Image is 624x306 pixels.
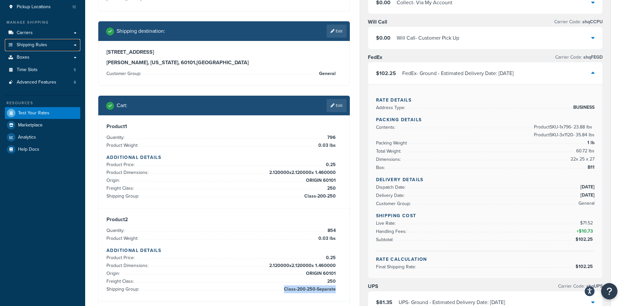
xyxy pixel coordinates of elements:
[106,247,342,254] h4: Additional Details
[376,256,595,263] h4: Rate Calculation
[268,262,336,270] span: 2.120000 x 2.120000 x 1.460000
[5,39,80,51] a: Shipping Rules
[74,80,76,85] span: 8
[17,42,47,48] span: Shipping Rules
[17,4,51,10] span: Pickup Locations
[106,123,342,130] h3: Product 1
[376,124,397,131] span: Contents:
[575,147,595,155] span: 60.72 lbs
[106,134,126,141] span: Quantity:
[554,17,603,27] p: Carrier Code:
[376,184,407,191] span: Dispatch Date:
[17,67,38,73] span: Time Slots
[558,282,603,291] p: Carrier Code:
[376,69,396,77] span: $102.25
[5,51,80,64] li: Boxes
[106,235,140,242] span: Product Weight:
[586,163,595,171] span: B11
[569,155,595,163] span: 22 x 25 x 27
[17,55,29,60] span: Boxes
[106,142,140,149] span: Product Weight:
[18,123,43,128] span: Marketplace
[576,236,595,243] span: $102.25
[17,80,56,85] span: Advanced Features
[376,104,407,111] span: Address Type:
[72,4,76,10] span: 12
[579,228,595,235] span: $10.73
[304,177,336,184] span: ORIGIN 60101
[579,191,595,199] span: [DATE]
[5,64,80,76] li: Time Slots
[579,183,595,191] span: [DATE]
[106,227,126,234] span: Quantity:
[376,176,595,183] h4: Delivery Details
[326,134,336,142] span: 796
[376,148,403,155] span: Total Weight:
[376,220,397,227] span: Live Rate:
[5,1,80,13] a: Pickup Locations12
[106,59,342,66] h3: [PERSON_NAME], [US_STATE], 60101 , [GEOGRAPHIC_DATA]
[106,270,122,277] span: Origin:
[106,278,136,285] span: Freight Class:
[532,123,595,139] span: Product SKU-1 x 796 - 23.88 lbs Product SKU-3 x 1120 - 35.84 lbs
[5,64,80,76] a: Time Slots5
[5,27,80,39] a: Carriers
[376,156,403,163] span: Dimensions:
[326,184,336,192] span: 250
[5,76,80,88] a: Advanced Features8
[106,262,150,269] span: Product Dimensions:
[575,227,595,235] span: +
[106,286,141,293] span: Shipping Group:
[326,277,336,285] span: 250
[324,254,336,262] span: 0.25
[582,54,603,61] span: shqFEGD
[326,227,336,235] span: 854
[324,161,336,169] span: 0.25
[5,131,80,143] a: Analytics
[368,19,387,25] h3: Will Call
[577,200,595,207] span: General
[317,235,336,242] span: 0.03 lbs
[5,76,80,88] li: Advanced Features
[555,53,603,62] p: Carrier Code:
[402,69,514,78] div: FedEx - Ground - Estimated Delivery Date: [DATE]
[581,18,603,25] span: shqCCPU
[304,270,336,277] span: ORIGIN 60101
[576,263,595,270] span: $102.25
[5,100,80,106] div: Resources
[580,220,595,226] span: $71.52
[106,216,342,223] h3: Product 2
[18,110,49,116] span: Test Your Rates
[376,228,408,235] span: Handling Fees:
[376,212,595,219] h4: Shipping Cost
[106,185,136,192] span: Freight Class:
[397,33,459,43] div: Will Call - Customer Pick Up
[376,34,390,42] span: $0.00
[74,67,76,73] span: 5
[5,119,80,131] li: Marketplace
[117,28,165,34] h2: Shipping destination :
[106,161,136,168] span: Product Price:
[376,263,418,270] span: Final Shipping Rate:
[376,140,408,146] span: Packing Weight
[327,99,347,112] a: Edit
[601,283,617,299] button: Open Resource Center
[268,169,336,177] span: 2.120000 x 2.120000 x 1.460000
[572,104,595,111] span: BUSINESS
[376,164,387,171] span: Box:
[18,135,36,140] span: Analytics
[5,1,80,13] li: Pickup Locations
[106,70,143,77] span: Customer Group:
[376,200,412,207] span: Customer Group:
[5,143,80,155] a: Help Docs
[376,298,392,306] span: $81.35
[282,285,336,293] span: Class-200-250-Separate
[376,116,595,123] h4: Packing Details
[18,147,39,152] span: Help Docs
[303,192,336,200] span: Class-200-250
[376,97,595,104] h4: Rate Details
